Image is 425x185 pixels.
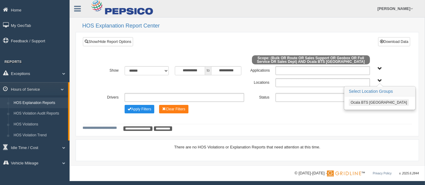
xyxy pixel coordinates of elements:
a: Show/Hide Report Options [83,37,133,46]
div: There are no HOS Violations or Explanation Reports that need attention at this time. [83,144,412,150]
button: Download Data [378,37,410,46]
label: Status [247,93,272,100]
span: v. 2025.6.2844 [399,172,419,175]
a: HOS Violations [11,119,68,130]
label: Locations [247,78,273,86]
label: Show [96,66,122,73]
div: © [DATE]-[DATE] - ™ [295,170,419,177]
a: HOS Violation Audit Reports [11,108,68,119]
button: Change Filter Options [159,105,188,113]
span: Scope: (Bulk OR Route OR Sales Support OR Geobox OR Full Service OR Sales Dept) AND Ocala BTS [GE... [252,55,370,64]
h3: Select Location Groups [345,87,415,96]
button: Change Filter Options [125,105,154,113]
span: to [205,66,211,75]
button: Ocala BTS [GEOGRAPHIC_DATA] [349,99,409,106]
a: HOS Explanation Reports [11,98,68,109]
img: Gridline [327,170,361,177]
a: HOS Violation Trend [11,130,68,141]
label: Drivers [96,93,122,100]
h2: HOS Explanation Report Center [82,23,419,29]
a: Privacy Policy [373,172,391,175]
label: Applications [247,66,272,73]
